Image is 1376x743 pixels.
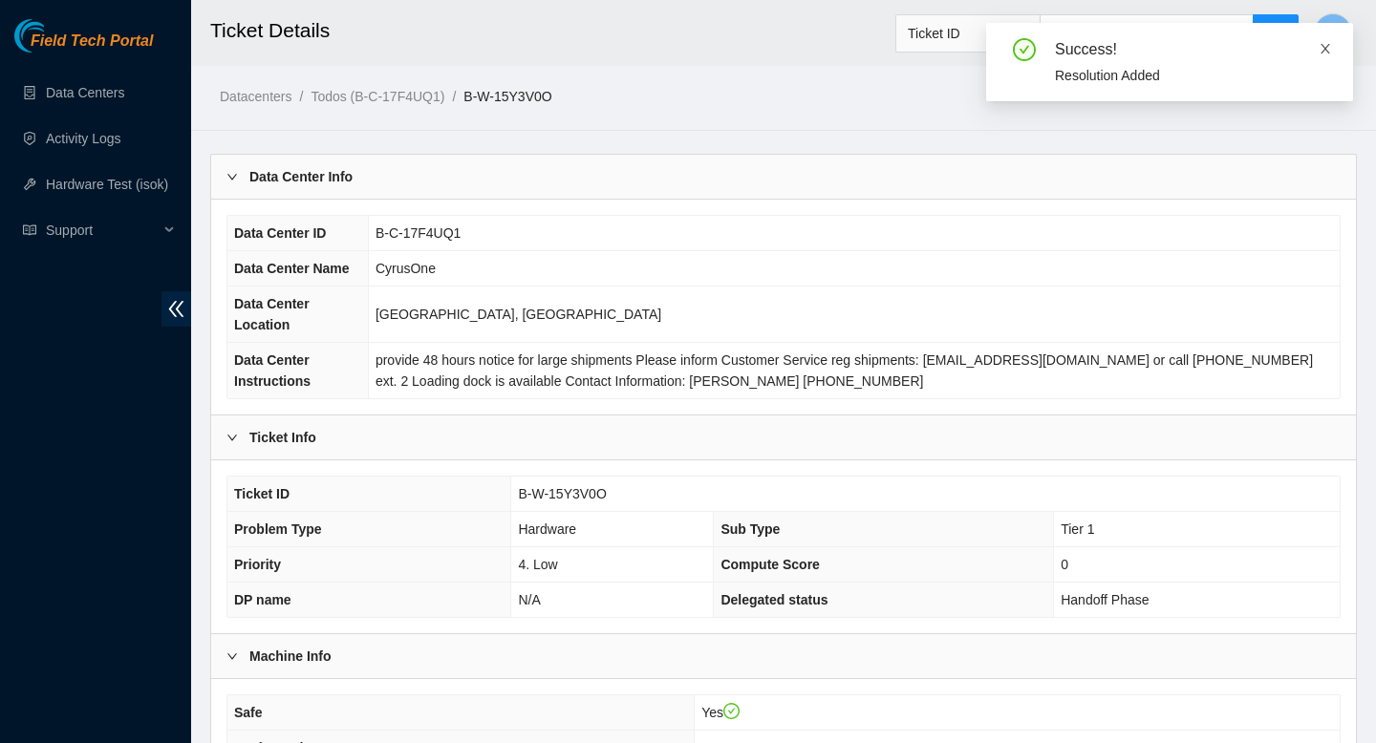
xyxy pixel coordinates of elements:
[226,650,238,662] span: right
[518,557,557,572] span: 4. Low
[1013,38,1036,61] span: check-circle
[234,352,311,389] span: Data Center Instructions
[31,32,153,51] span: Field Tech Portal
[1055,65,1330,86] div: Resolution Added
[1061,592,1149,607] span: Handoff Phase
[723,703,741,720] span: check-circle
[1314,13,1352,52] button: J
[234,592,291,607] span: DP name
[376,307,661,322] span: [GEOGRAPHIC_DATA], [GEOGRAPHIC_DATA]
[234,261,350,276] span: Data Center Name
[1253,14,1299,53] button: search
[211,155,1356,199] div: Data Center Info
[720,592,828,607] span: Delegated status
[211,415,1356,459] div: Ticket Info
[220,89,291,104] a: Datacenters
[14,34,153,59] a: Akamai TechnologiesField Tech Portal
[452,89,456,104] span: /
[161,291,191,327] span: double-left
[908,19,1028,48] span: Ticket ID
[211,634,1356,678] div: Machine Info
[46,131,121,146] a: Activity Logs
[701,705,740,720] span: Yes
[463,89,551,104] a: B-W-15Y3V0O
[720,521,780,537] span: Sub Type
[46,211,159,249] span: Support
[23,223,36,237] span: read
[234,705,263,720] span: Safe
[1040,14,1254,53] input: Enter text here...
[14,19,97,53] img: Akamai Technologies
[249,646,332,667] b: Machine Info
[720,557,819,572] span: Compute Score
[46,177,168,192] a: Hardware Test (isok)
[234,557,281,572] span: Priority
[234,486,290,501] span: Ticket ID
[518,592,540,607] span: N/A
[311,89,444,104] a: Todos (B-C-17F4UQ1)
[518,521,576,537] span: Hardware
[1329,21,1337,45] span: J
[226,432,238,443] span: right
[518,486,606,501] span: B-W-15Y3V0O
[376,352,1313,389] span: provide 48 hours notice for large shipments Please inform Customer Service reg shipments: [EMAIL_...
[1061,557,1068,572] span: 0
[226,171,238,182] span: right
[1319,42,1332,55] span: close
[1055,38,1330,61] div: Success!
[376,225,461,241] span: B-C-17F4UQ1
[234,296,310,332] span: Data Center Location
[249,166,353,187] b: Data Center Info
[234,521,322,537] span: Problem Type
[249,427,316,448] b: Ticket Info
[376,261,436,276] span: CyrusOne
[1061,521,1094,537] span: Tier 1
[46,85,124,100] a: Data Centers
[299,89,303,104] span: /
[234,225,326,241] span: Data Center ID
